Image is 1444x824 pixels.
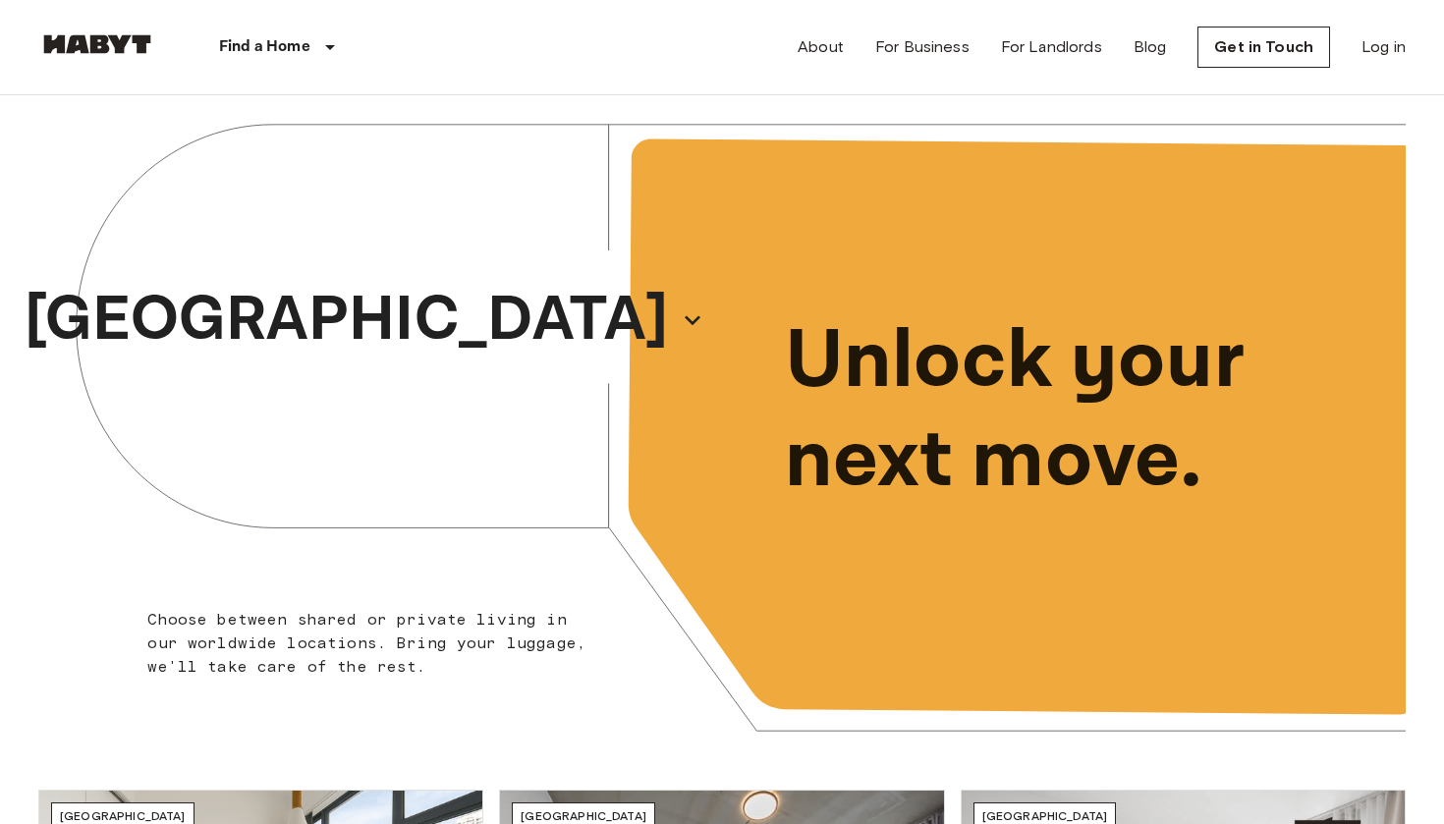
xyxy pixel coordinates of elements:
[219,35,310,59] p: Find a Home
[1001,35,1102,59] a: For Landlords
[17,267,712,373] button: [GEOGRAPHIC_DATA]
[875,35,970,59] a: For Business
[1361,35,1406,59] a: Log in
[147,608,598,679] p: Choose between shared or private living in our worldwide locations. Bring your luggage, we'll tak...
[521,808,646,823] span: [GEOGRAPHIC_DATA]
[982,808,1108,823] span: [GEOGRAPHIC_DATA]
[60,808,186,823] span: [GEOGRAPHIC_DATA]
[38,34,156,54] img: Habyt
[1134,35,1167,59] a: Blog
[25,273,669,367] p: [GEOGRAPHIC_DATA]
[785,312,1374,511] p: Unlock your next move.
[1197,27,1330,68] a: Get in Touch
[798,35,844,59] a: About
